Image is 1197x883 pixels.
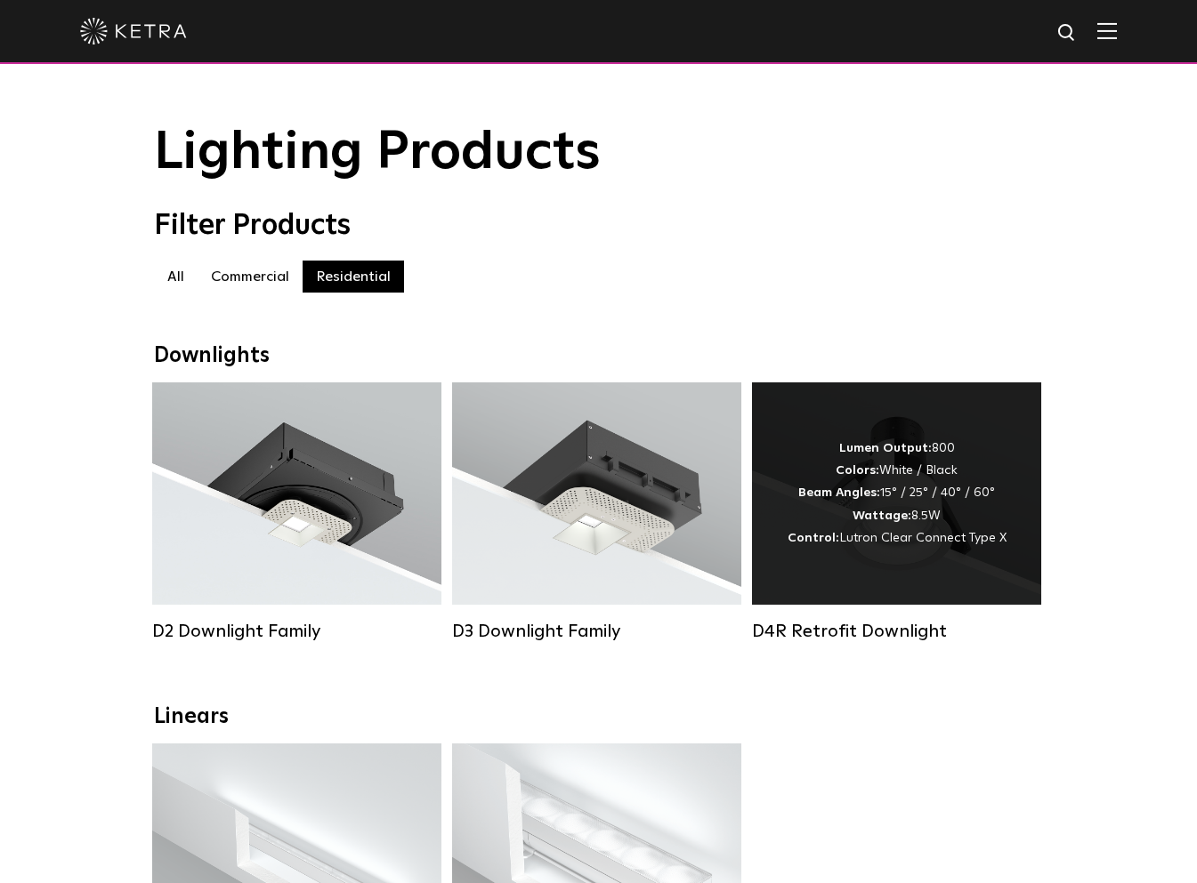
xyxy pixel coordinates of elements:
[198,261,303,293] label: Commercial
[154,704,1044,730] div: Linears
[839,442,932,454] strong: Lumen Output:
[752,621,1041,642] div: D4R Retrofit Downlight
[154,261,198,293] label: All
[839,532,1007,544] span: Lutron Clear Connect Type X
[752,382,1041,645] a: D4R Retrofit Downlight Lumen Output:800Colors:White / BlackBeam Angles:15° / 25° / 40° / 60°Watta...
[1056,22,1079,44] img: search icon
[452,382,741,645] a: D3 Downlight Family Lumen Output:700 / 900 / 1100Colors:White / Black / Silver / Bronze / Paintab...
[152,621,441,642] div: D2 Downlight Family
[452,621,741,642] div: D3 Downlight Family
[303,261,404,293] label: Residential
[152,382,441,645] a: D2 Downlight Family Lumen Output:1200Colors:White / Black / Gloss Black / Silver / Bronze / Silve...
[798,486,880,499] strong: Beam Angles:
[853,510,911,522] strong: Wattage:
[788,532,839,544] strong: Control:
[154,126,601,180] span: Lighting Products
[1097,22,1117,39] img: Hamburger%20Nav.svg
[154,209,1044,243] div: Filter Products
[788,437,1007,550] div: 800 White / Black 15° / 25° / 40° / 60° 8.5W
[836,464,879,477] strong: Colors:
[80,18,187,44] img: ketra-logo-2019-white
[154,343,1044,369] div: Downlights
